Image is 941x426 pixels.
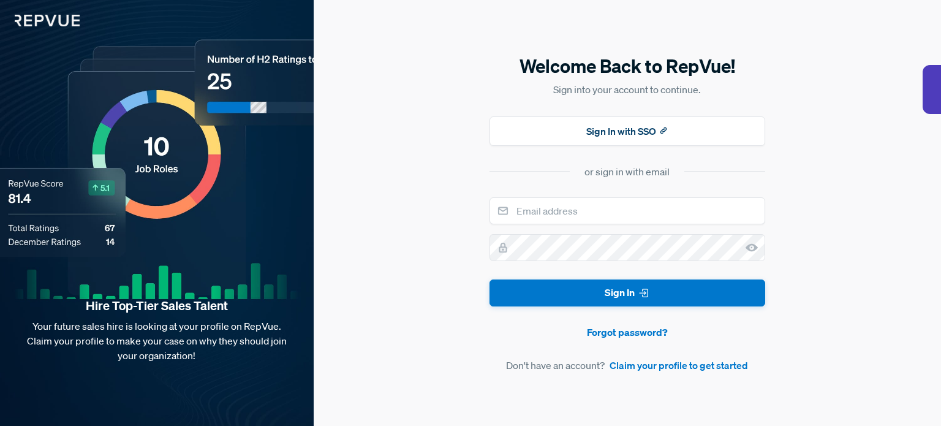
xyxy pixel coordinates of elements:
div: or sign in with email [584,164,670,179]
button: Sign In with SSO [489,116,765,146]
strong: Hire Top-Tier Sales Talent [20,298,294,314]
h5: Welcome Back to RepVue! [489,53,765,79]
input: Email address [489,197,765,224]
p: Your future sales hire is looking at your profile on RepVue. Claim your profile to make your case... [20,319,294,363]
article: Don't have an account? [489,358,765,373]
button: Sign In [489,280,765,307]
a: Forgot password? [489,325,765,340]
a: Claim your profile to get started [610,358,748,373]
p: Sign into your account to continue. [489,82,765,97]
